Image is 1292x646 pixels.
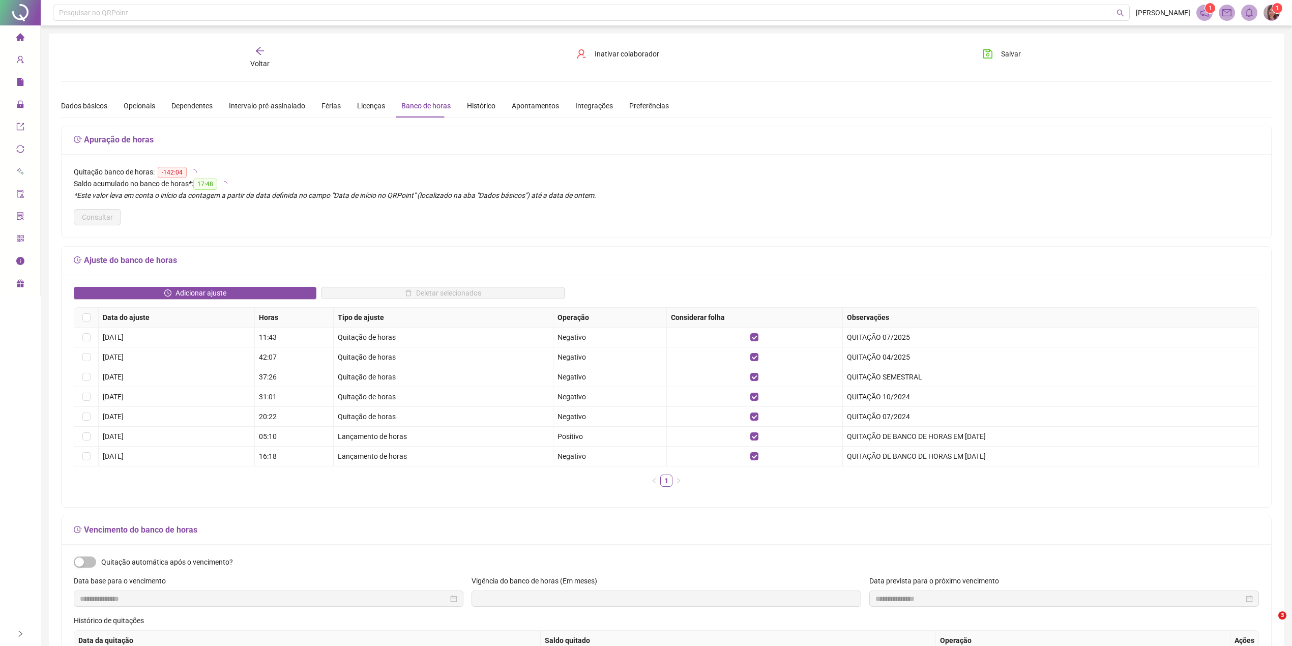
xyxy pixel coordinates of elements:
th: Observações [843,308,1259,328]
div: : [74,178,1259,190]
div: [DATE] [103,351,250,363]
span: field-time [74,135,82,143]
span: -142:04 [158,167,187,178]
button: right [672,475,685,487]
div: Lançamento de horas [338,431,548,442]
label: Data base para o vencimento [74,575,172,586]
span: 1 [1209,5,1212,12]
span: user-add [16,51,24,71]
td: QUITAÇÃO SEMESTRAL [843,367,1259,387]
sup: 1 [1205,3,1215,13]
div: Negativo [557,351,662,363]
th: Tipo de ajuste [334,308,553,328]
span: export [16,118,24,138]
span: search [1117,9,1124,17]
div: Dados básicos [61,100,107,111]
div: Quitação de horas [338,332,548,343]
span: solution [16,208,24,228]
td: 37:26 [255,367,334,387]
span: mail [1222,8,1231,17]
span: bell [1245,8,1254,17]
span: Adicionar ajuste [175,287,226,299]
div: Férias [321,100,341,111]
div: [DATE] [103,431,250,442]
button: Salvar [975,46,1029,62]
button: Deletar selecionados [321,287,564,299]
div: Quitação de horas [338,351,548,363]
div: Preferências [629,100,669,111]
td: 42:07 [255,347,334,367]
a: 1 [661,475,672,486]
div: Negativo [557,451,662,462]
button: Inativar colaborador [569,46,667,62]
span: user-delete [576,49,586,59]
td: QUITAÇÃO 10/2024 [843,387,1259,407]
span: 17:48 [193,179,217,190]
div: Negativo [557,371,662,383]
em: *Este valor leva em conta o início da contagem a partir da data definida no campo "Data de início... [74,191,596,199]
h5: Ajuste do banco de horas [74,254,1259,267]
div: Quitação de horas [338,391,548,402]
th: Considerar folha [667,308,843,328]
span: Quitação automática após o vencimento? [101,556,233,568]
span: save [983,49,993,59]
td: 31:01 [255,387,334,407]
li: Próxima página [672,475,685,487]
div: Negativo [557,411,662,422]
td: 05:10 [255,427,334,447]
th: Horas [255,308,334,328]
span: qrcode [16,230,24,250]
span: Inativar colaborador [595,48,659,60]
iframe: Intercom live chat [1257,611,1282,636]
span: Voltar [250,60,270,68]
div: Positivo [557,431,662,442]
div: Negativo [557,391,662,402]
button: Adicionar ajuste [74,287,316,299]
span: loading [221,181,227,187]
div: Dependentes [171,100,213,111]
span: gift [16,275,24,295]
td: QUITAÇÃO 07/2024 [843,407,1259,427]
span: Saldo acumulado no banco de horas [74,180,189,188]
span: field-time [74,525,82,534]
div: Histórico [467,100,495,111]
td: 11:43 [255,328,334,347]
button: Consultar [74,209,121,225]
span: audit [16,185,24,205]
td: QUITAÇÃO 04/2025 [843,347,1259,367]
span: clock-circle [164,289,171,297]
span: sync [16,140,24,161]
span: left [651,478,657,484]
button: left [648,475,660,487]
div: Banco de horas [401,100,451,111]
td: 20:22 [255,407,334,427]
span: arrow-left [255,46,265,56]
sup: Atualize o seu contato no menu Meus Dados [1272,3,1282,13]
td: QUITAÇÃO DE BANCO DE HORAS EM [DATE] [843,427,1259,447]
span: lock [16,96,24,116]
div: [DATE] [103,451,250,462]
li: Página anterior [648,475,660,487]
label: Histórico de quitações [74,615,151,626]
img: 77053 [1264,5,1279,20]
div: Quitação de horas [338,411,548,422]
li: 1 [660,475,672,487]
span: 1 [1276,5,1279,12]
span: file [16,73,24,94]
h5: Vencimento do banco de horas [74,524,1259,536]
div: Lançamento de horas [338,451,548,462]
div: Intervalo pré-assinalado [229,100,305,111]
div: Quitação de horas [338,371,548,383]
td: QUITAÇÃO 07/2025 [843,328,1259,347]
span: info-circle [16,252,24,273]
span: 3 [1278,611,1286,620]
div: Integrações [575,100,613,111]
label: Data prevista para o próximo vencimento [869,575,1006,586]
span: loading [191,169,197,175]
span: right [17,630,24,637]
div: Opcionais [124,100,155,111]
h5: Apuração de horas [74,134,1259,146]
th: Data do ajuste [99,308,255,328]
span: right [676,478,682,484]
th: Operação [553,308,667,328]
